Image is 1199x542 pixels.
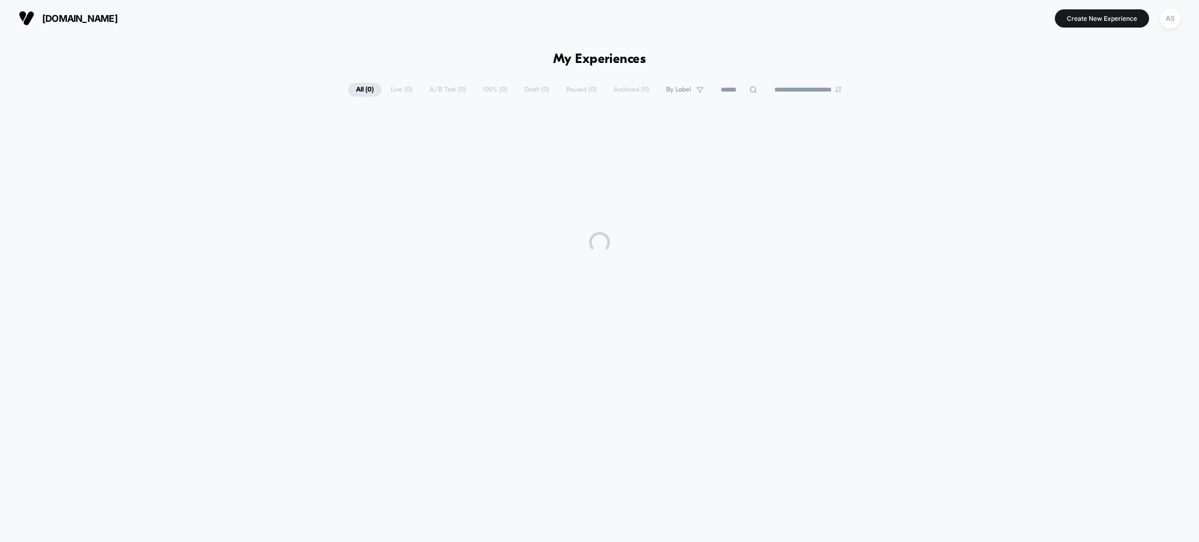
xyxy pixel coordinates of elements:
button: AS [1157,8,1183,29]
span: [DOMAIN_NAME] [42,13,118,24]
button: Create New Experience [1055,9,1149,28]
img: Visually logo [19,10,34,26]
button: [DOMAIN_NAME] [16,10,121,27]
span: By Label [666,86,691,94]
h1: My Experiences [553,52,646,67]
span: All ( 0 ) [348,83,381,97]
img: end [835,86,841,93]
div: AS [1160,8,1180,29]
